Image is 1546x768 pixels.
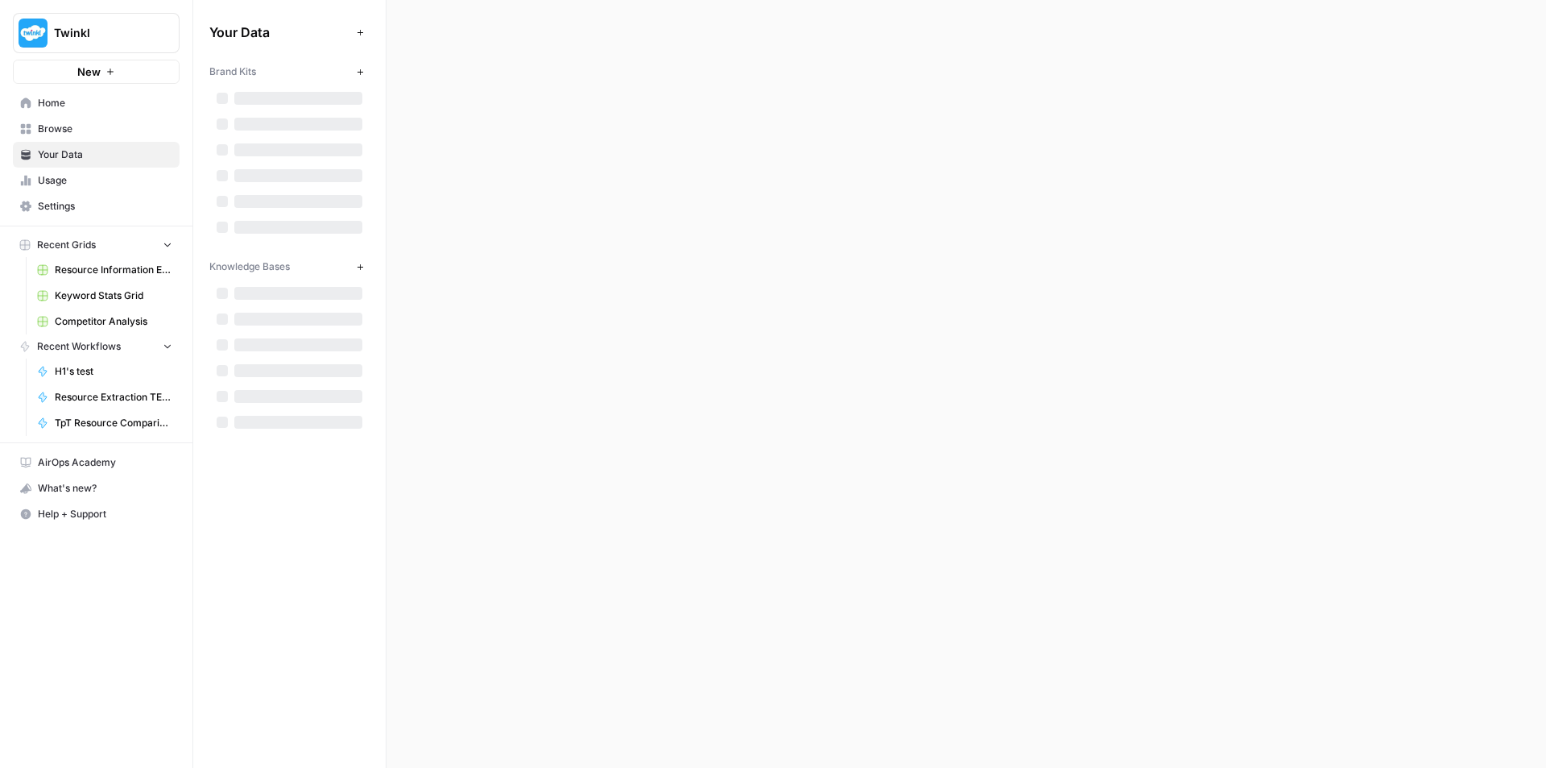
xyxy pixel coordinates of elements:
[30,359,180,384] a: H1's test
[38,122,172,136] span: Browse
[13,90,180,116] a: Home
[30,410,180,436] a: TpT Resource Comparison
[209,23,350,42] span: Your Data
[13,193,180,219] a: Settings
[54,25,151,41] span: Twinkl
[19,19,48,48] img: Twinkl Logo
[55,263,172,277] span: Resource Information Extraction and Descriptions
[209,259,290,274] span: Knowledge Bases
[38,173,172,188] span: Usage
[30,257,180,283] a: Resource Information Extraction and Descriptions
[30,283,180,309] a: Keyword Stats Grid
[55,390,172,405] span: Resource Extraction TEST
[13,501,180,527] button: Help + Support
[77,64,101,80] span: New
[13,450,180,475] a: AirOps Academy
[13,13,180,53] button: Workspace: Twinkl
[38,455,172,470] span: AirOps Academy
[38,507,172,521] span: Help + Support
[14,476,179,500] div: What's new?
[13,233,180,257] button: Recent Grids
[38,96,172,110] span: Home
[13,334,180,359] button: Recent Workflows
[38,147,172,162] span: Your Data
[209,64,256,79] span: Brand Kits
[13,475,180,501] button: What's new?
[13,116,180,142] a: Browse
[55,364,172,379] span: H1's test
[13,168,180,193] a: Usage
[55,416,172,430] span: TpT Resource Comparison
[37,339,121,354] span: Recent Workflows
[37,238,96,252] span: Recent Grids
[13,60,180,84] button: New
[13,142,180,168] a: Your Data
[55,314,172,329] span: Competitor Analysis
[30,384,180,410] a: Resource Extraction TEST
[55,289,172,303] span: Keyword Stats Grid
[30,309,180,334] a: Competitor Analysis
[38,199,172,214] span: Settings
